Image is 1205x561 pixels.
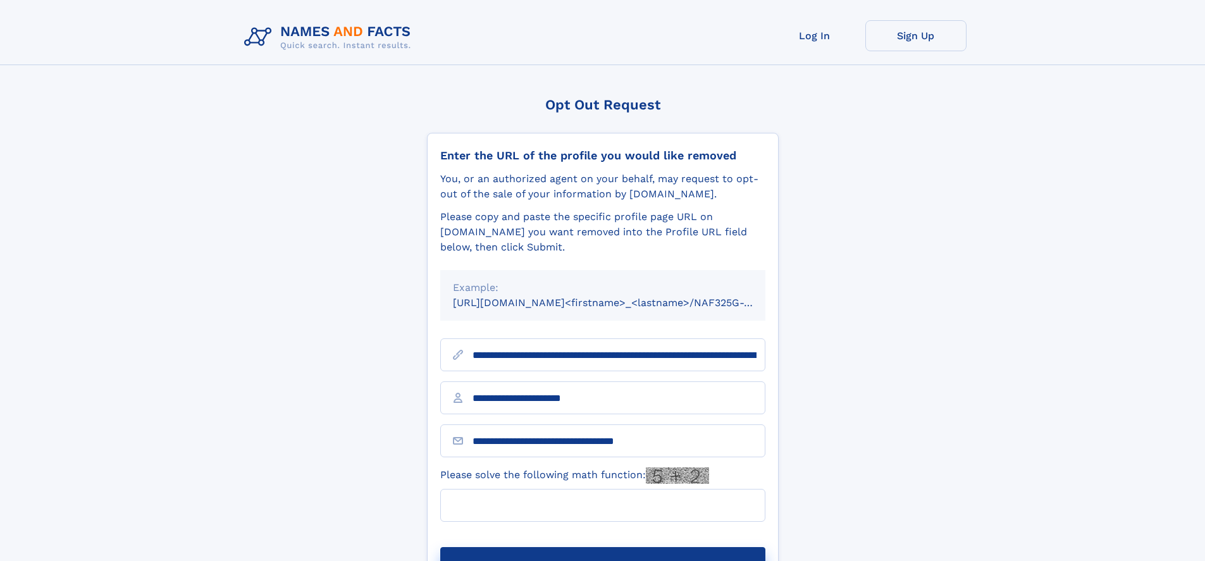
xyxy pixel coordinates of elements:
div: Example: [453,280,753,295]
img: Logo Names and Facts [239,20,421,54]
div: You, or an authorized agent on your behalf, may request to opt-out of the sale of your informatio... [440,171,765,202]
a: Sign Up [865,20,967,51]
label: Please solve the following math function: [440,467,709,484]
div: Please copy and paste the specific profile page URL on [DOMAIN_NAME] you want removed into the Pr... [440,209,765,255]
div: Opt Out Request [427,97,779,113]
small: [URL][DOMAIN_NAME]<firstname>_<lastname>/NAF325G-xxxxxxxx [453,297,789,309]
a: Log In [764,20,865,51]
div: Enter the URL of the profile you would like removed [440,149,765,163]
